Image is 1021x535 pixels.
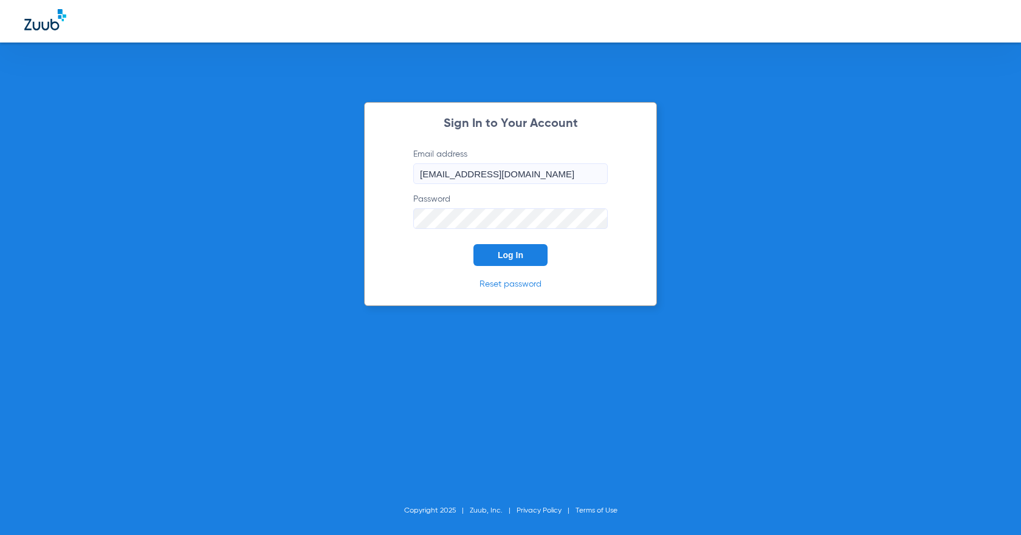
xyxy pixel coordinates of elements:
[413,208,608,229] input: Password
[413,148,608,184] label: Email address
[480,280,541,288] a: Reset password
[413,163,608,184] input: Email address
[576,507,617,514] a: Terms of Use
[395,118,626,130] h2: Sign In to Your Account
[960,477,1021,535] iframe: Chat Widget
[470,505,517,517] li: Zuub, Inc.
[413,193,608,229] label: Password
[24,9,66,30] img: Zuub Logo
[517,507,562,514] a: Privacy Policy
[473,244,548,266] button: Log In
[498,250,523,260] span: Log In
[404,505,470,517] li: Copyright 2025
